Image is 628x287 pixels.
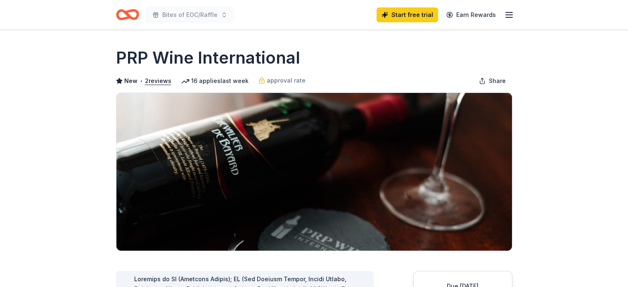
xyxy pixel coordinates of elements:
[140,78,142,84] span: •
[116,93,512,251] img: Image for PRP Wine International
[146,7,234,23] button: Bites of EOC/Raffle
[472,73,512,89] button: Share
[162,10,218,20] span: Bites of EOC/Raffle
[377,7,438,22] a: Start free trial
[181,76,249,86] div: 16 applies last week
[116,5,139,24] a: Home
[441,7,501,22] a: Earn Rewards
[267,76,306,85] span: approval rate
[258,76,306,85] a: approval rate
[116,46,300,69] h1: PRP Wine International
[124,76,137,86] span: New
[145,76,171,86] button: 2reviews
[489,76,506,86] span: Share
